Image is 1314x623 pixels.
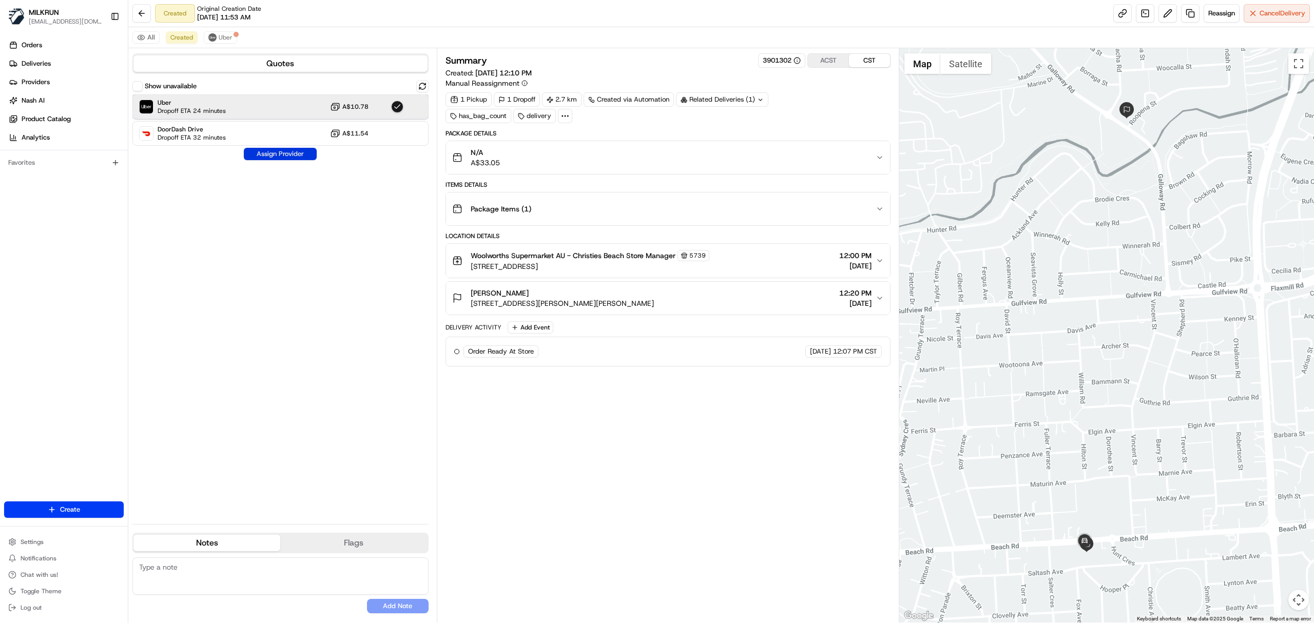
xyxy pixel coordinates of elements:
[839,250,872,261] span: 12:00 PM
[1187,616,1243,621] span: Map data ©2025 Google
[833,347,877,356] span: 12:07 PM CST
[584,92,674,107] a: Created via Automation
[4,55,128,72] a: Deliveries
[446,78,528,88] button: Manual Reassignment
[1288,53,1309,74] button: Toggle fullscreen view
[446,78,519,88] span: Manual Reassignment
[446,282,890,315] button: [PERSON_NAME][STREET_ADDRESS][PERSON_NAME][PERSON_NAME]12:20 PM[DATE]
[839,261,872,271] span: [DATE]
[22,77,50,87] span: Providers
[839,288,872,298] span: 12:20 PM
[1244,4,1310,23] button: CancelDelivery
[330,128,369,139] button: A$11.54
[60,505,80,514] span: Create
[4,535,124,549] button: Settings
[280,535,427,551] button: Flags
[342,129,369,138] span: A$11.54
[839,298,872,308] span: [DATE]
[4,92,128,109] a: Nash AI
[471,158,500,168] span: A$33.05
[446,181,891,189] div: Items Details
[471,298,654,308] span: [STREET_ADDRESS][PERSON_NAME][PERSON_NAME]
[471,204,531,214] span: Package Items ( 1 )
[1208,9,1235,18] span: Reassign
[21,554,56,562] span: Notifications
[197,5,261,13] span: Original Creation Date
[4,154,124,171] div: Favorites
[1288,590,1309,610] button: Map camera controls
[197,13,250,22] span: [DATE] 11:53 AM
[4,111,128,127] a: Product Catalog
[219,33,233,42] span: Uber
[676,92,768,107] div: Related Deliveries (1)
[475,68,532,77] span: [DATE] 12:10 PM
[810,347,831,356] span: [DATE]
[940,53,991,74] button: Show satellite imagery
[542,92,582,107] div: 2.7 km
[471,261,709,271] span: [STREET_ADDRESS]
[145,82,197,91] label: Show unavailable
[8,8,25,25] img: MILKRUN
[22,133,50,142] span: Analytics
[1074,531,1095,552] div: 1
[208,33,217,42] img: uber-new-logo.jpeg
[21,587,62,595] span: Toggle Theme
[158,133,226,142] span: Dropoff ETA 32 minutes
[471,250,675,261] span: Woolworths Supermarket AU - Christies Beach Store Manager
[204,31,237,44] button: Uber
[4,4,106,29] button: MILKRUNMILKRUN[EMAIL_ADDRESS][DOMAIN_NAME]
[29,7,59,17] button: MILKRUN
[4,568,124,582] button: Chat with us!
[1137,615,1181,622] button: Keyboard shortcuts
[4,129,128,146] a: Analytics
[22,59,51,68] span: Deliveries
[140,127,153,140] img: DoorDash Drive
[21,571,58,579] span: Chat with us!
[446,323,501,332] div: Delivery Activity
[446,192,890,225] button: Package Items (1)
[330,102,369,112] button: A$10.78
[904,53,940,74] button: Show street map
[446,141,890,174] button: N/AA$33.05
[808,54,849,67] button: ACST
[446,56,487,65] h3: Summary
[244,148,317,160] button: Assign Provider
[133,55,428,72] button: Quotes
[21,538,44,546] span: Settings
[508,321,553,334] button: Add Event
[513,109,556,123] div: delivery
[1260,9,1305,18] span: Cancel Delivery
[21,603,42,612] span: Log out
[158,125,226,133] span: DoorDash Drive
[140,100,153,113] img: Uber
[170,33,193,42] span: Created
[158,99,226,107] span: Uber
[4,584,124,598] button: Toggle Theme
[133,535,280,551] button: Notes
[494,92,540,107] div: 1 Dropoff
[4,37,128,53] a: Orders
[446,109,511,123] div: has_bag_count
[446,68,532,78] span: Created:
[471,147,500,158] span: N/A
[166,31,198,44] button: Created
[22,96,45,105] span: Nash AI
[849,54,890,67] button: CST
[689,251,706,260] span: 5739
[763,56,801,65] div: 3901302
[4,74,128,90] a: Providers
[29,17,102,26] span: [EMAIL_ADDRESS][DOMAIN_NAME]
[1249,616,1264,621] a: Terms (opens in new tab)
[446,232,891,240] div: Location Details
[22,41,42,50] span: Orders
[342,103,369,111] span: A$10.78
[446,129,891,138] div: Package Details
[468,347,534,356] span: Order Ready At Store
[132,31,160,44] button: All
[1204,4,1240,23] button: Reassign
[4,501,124,518] button: Create
[446,92,492,107] div: 1 Pickup
[22,114,71,124] span: Product Catalog
[1270,616,1311,621] a: Report a map error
